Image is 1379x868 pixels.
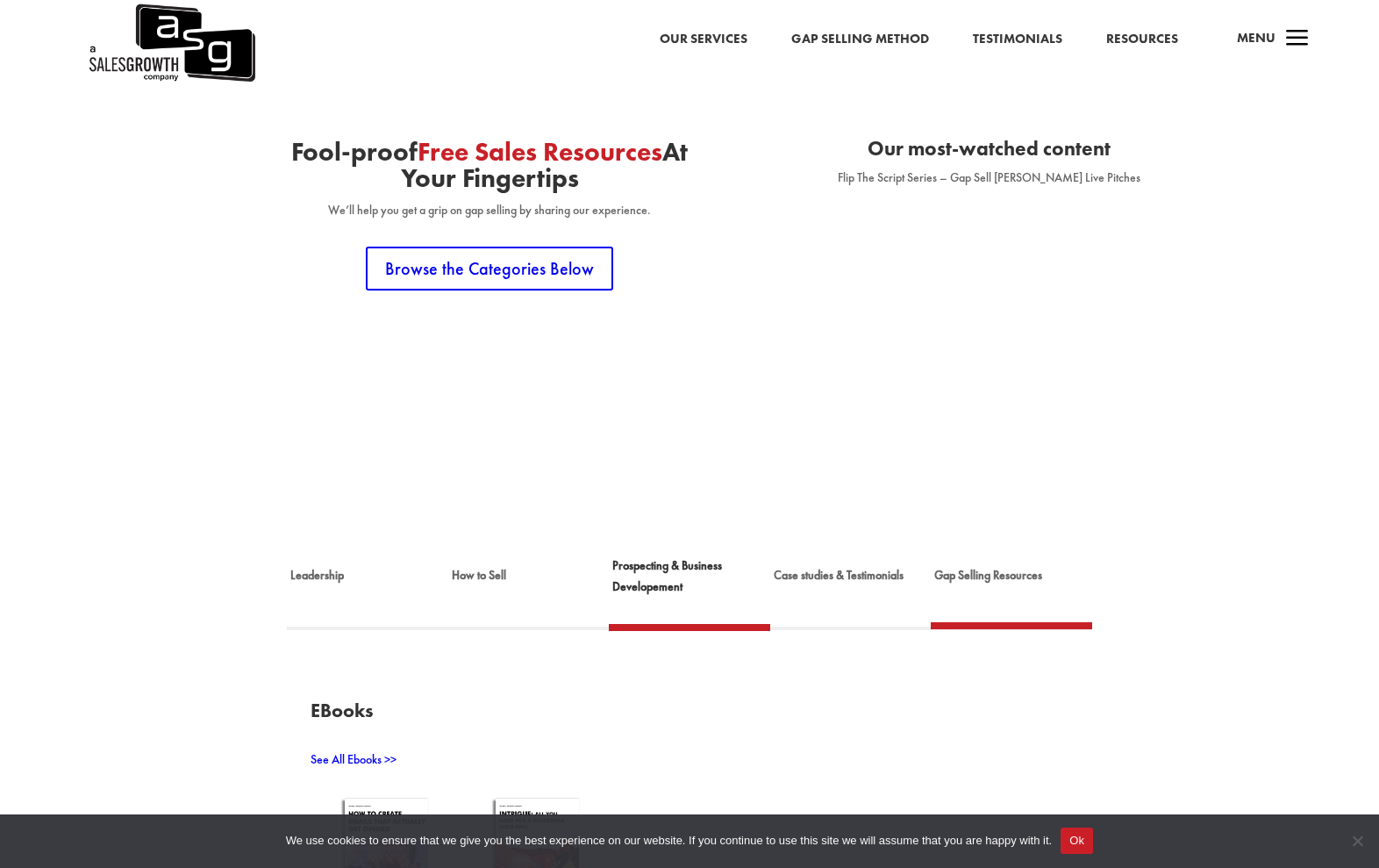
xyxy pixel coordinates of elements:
a: How to Sell [448,552,610,622]
h2: Our most-watched content [816,139,1163,168]
a: See All Ebooks >> [311,751,397,767]
h3: EBooks [311,701,1068,729]
span: Free Sales Resources [418,135,662,169]
p: We’ll help you get a grip on gap selling by sharing our experience. [216,200,763,221]
a: Leadership [287,552,448,622]
a: Prospecting & Business Developement [609,552,770,624]
a: Gap Selling Resources [931,552,1092,622]
p: Flip The Script Series – Gap Sell [PERSON_NAME] Live Pitches [816,168,1163,189]
a: Browse the Categories Below [366,247,613,291]
span: No [1348,832,1366,850]
button: Ok [1061,828,1093,854]
iframe: YouTube video player [816,214,1163,410]
a: Case studies & Testimonials [770,552,932,622]
span: We use cookies to ensure that we give you the best experience on our website. If you continue to ... [286,832,1052,850]
h1: Fool-proof At Your Fingertips [216,139,763,200]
